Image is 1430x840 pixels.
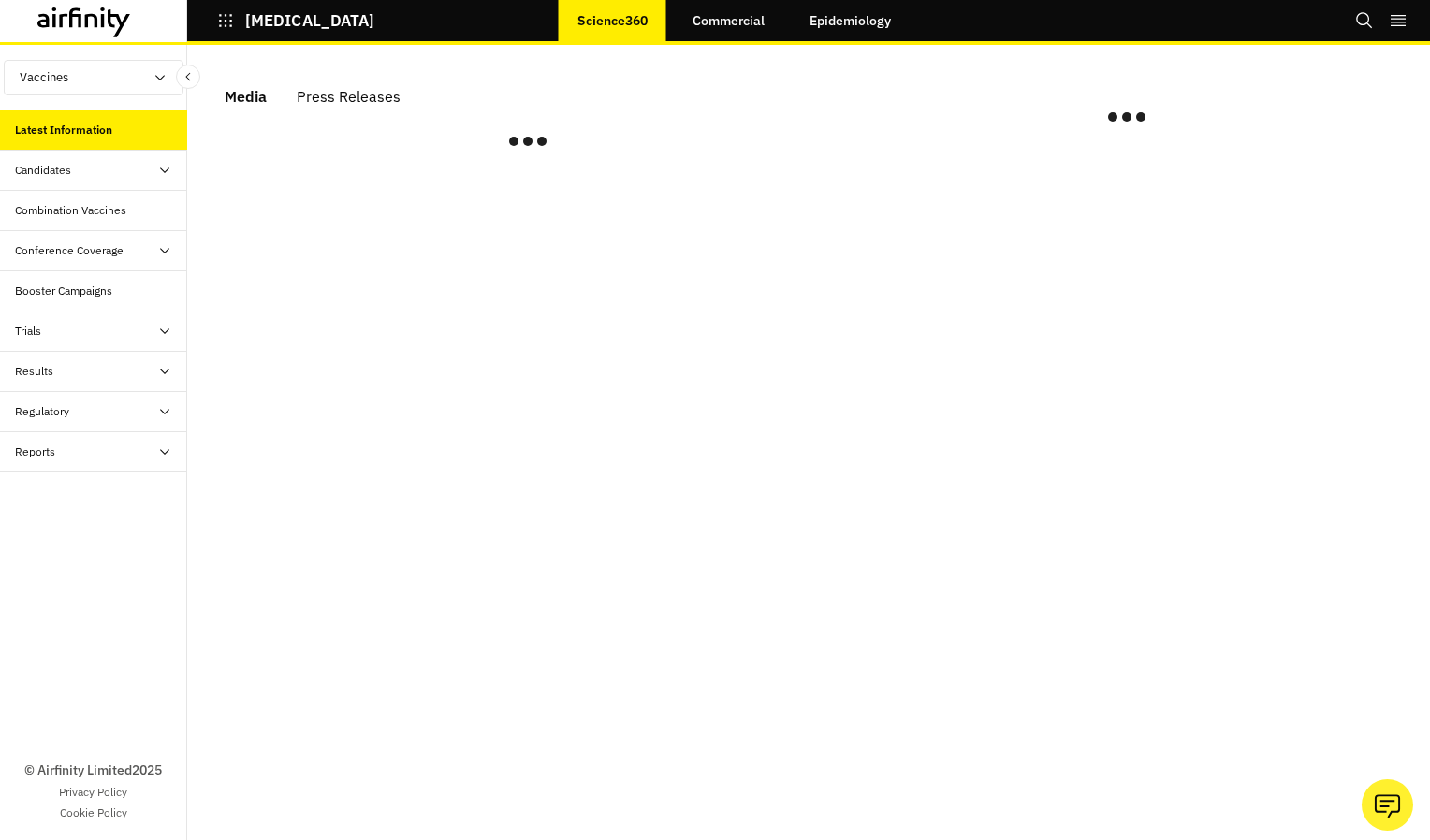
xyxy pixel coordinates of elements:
div: Booster Campaigns [15,282,112,299]
p: © Airfinity Limited 2025 [24,760,162,780]
div: Media [225,82,267,110]
div: Candidates [15,162,71,179]
button: [MEDICAL_DATA] [217,5,374,36]
button: Search [1355,5,1374,36]
a: Cookie Policy [60,804,127,821]
div: Latest Information [15,122,112,138]
button: Ask our analysts [1362,779,1413,831]
p: Science360 [577,13,648,28]
div: Conference Coverage [15,242,124,259]
div: Results [15,363,53,380]
div: Combination Vaccines [15,202,126,219]
div: Regulatory [15,403,69,420]
button: Vaccines [4,60,183,95]
div: Reports [15,443,55,460]
a: Privacy Policy [59,784,127,801]
p: [MEDICAL_DATA] [245,12,374,29]
div: Press Releases [297,82,401,110]
button: Close Sidebar [176,65,200,89]
div: Trials [15,323,41,340]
